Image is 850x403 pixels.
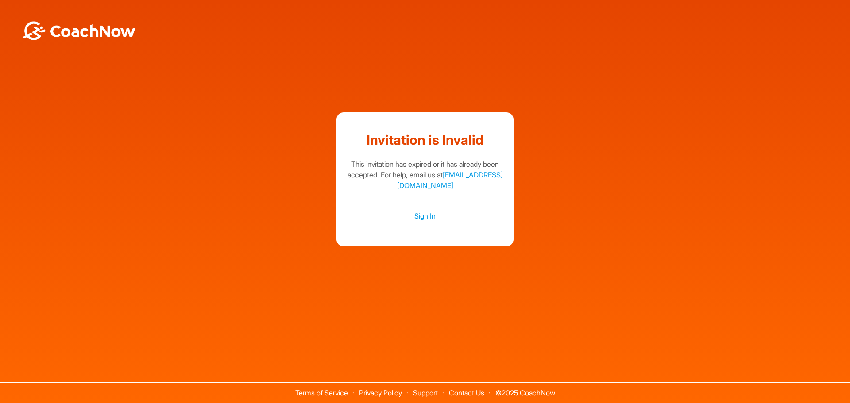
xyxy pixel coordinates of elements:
a: Sign In [345,210,505,222]
a: Privacy Policy [359,388,402,397]
a: Terms of Service [295,388,348,397]
a: [EMAIL_ADDRESS][DOMAIN_NAME] [397,170,503,190]
span: © 2025 CoachNow [491,383,560,396]
div: This invitation has expired or it has already been accepted. For help, email us at [345,159,505,191]
a: Support [413,388,438,397]
img: BwLJSsUCoWCh5upNqxVrqldRgqLPVwmV24tXu5FoVAoFEpwwqQ3VIfuoInZCoVCoTD4vwADAC3ZFMkVEQFDAAAAAElFTkSuQmCC [21,21,136,40]
h1: Invitation is Invalid [345,130,505,150]
a: Contact Us [449,388,484,397]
